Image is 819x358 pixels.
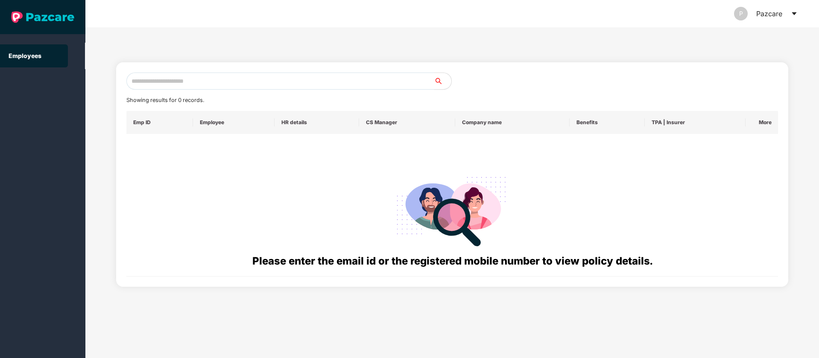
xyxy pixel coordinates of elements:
button: search [434,73,452,90]
th: CS Manager [359,111,455,134]
span: Showing results for 0 records. [126,97,204,103]
th: Company name [455,111,570,134]
span: Please enter the email id or the registered mobile number to view policy details. [252,255,652,267]
img: svg+xml;base64,PHN2ZyB4bWxucz0iaHR0cDovL3d3dy53My5vcmcvMjAwMC9zdmciIHdpZHRoPSIyODgiIGhlaWdodD0iMj... [391,166,514,253]
th: More [746,111,778,134]
a: Employees [9,52,41,59]
th: TPA | Insurer [645,111,746,134]
th: HR details [275,111,359,134]
span: search [434,78,451,84]
th: Emp ID [126,111,193,134]
th: Employee [193,111,275,134]
span: P [739,7,743,20]
th: Benefits [570,111,645,134]
span: caret-down [791,10,798,17]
